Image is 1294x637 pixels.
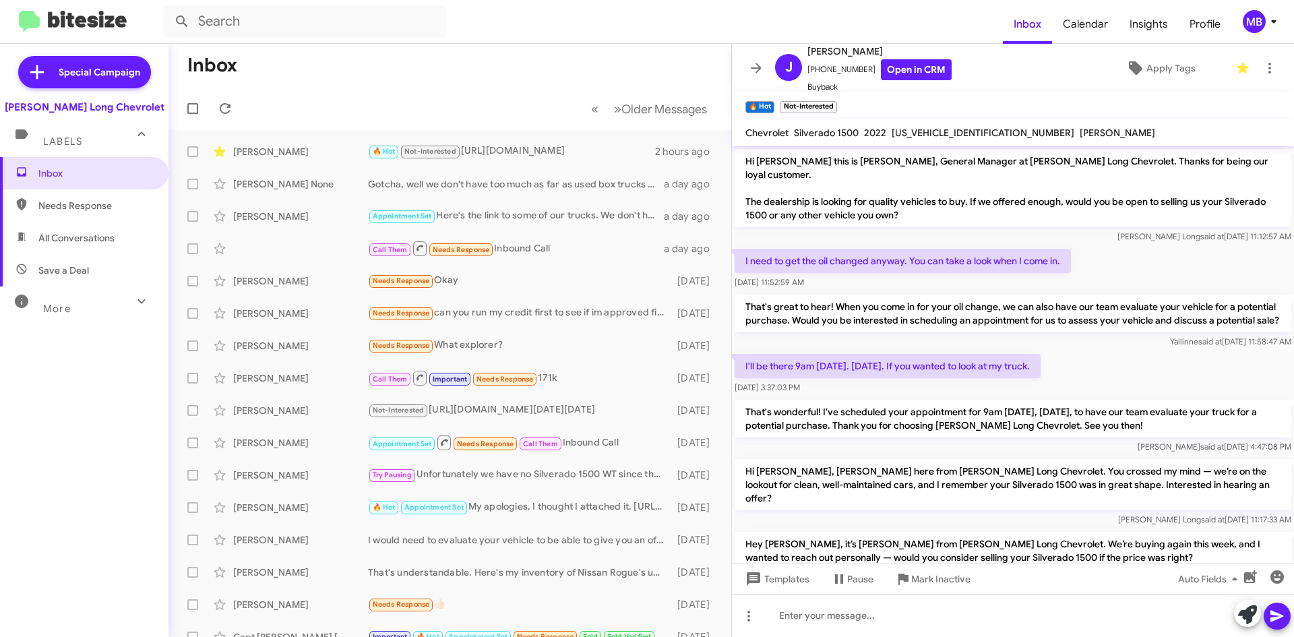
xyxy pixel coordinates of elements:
span: Needs Response [373,309,430,317]
div: That's understandable. Here's my inventory of Nissan Rogue's under 80K miles. If there's one that... [368,566,671,579]
span: said at [1198,336,1222,346]
span: [PERSON_NAME] [DATE] 4:47:08 PM [1138,442,1291,452]
div: [PERSON_NAME] [233,533,368,547]
div: a day ago [664,177,720,191]
div: Unfortunately we have no Silverado 1500 WT since they are all fleet vehicles sold to the state. W... [368,467,671,483]
div: [PERSON_NAME] [233,210,368,223]
small: 🔥 Hot [745,101,774,113]
small: Not-Interested [780,101,836,113]
span: Needs Response [476,375,534,384]
span: Not-Interested [404,147,456,156]
a: Special Campaign [18,56,151,88]
span: Call Them [373,375,408,384]
div: I would need to evaluate your vehicle to be able to give you an offer. [368,533,671,547]
span: [PERSON_NAME] [807,43,952,59]
p: Hi [PERSON_NAME], [PERSON_NAME] here from [PERSON_NAME] Long Chevrolet. You crossed my mind — we’... [735,459,1291,510]
span: Special Campaign [59,65,140,79]
div: [DATE] [671,468,720,482]
div: [DATE] [671,598,720,611]
span: Auto Fields [1178,567,1243,591]
div: can you run my credit first to see if im approved first. [368,305,671,321]
span: » [614,100,621,117]
span: Appointment Set [404,503,464,512]
span: said at [1201,514,1225,524]
div: [PERSON_NAME] [233,274,368,288]
p: That's wonderful! I've scheduled your appointment for 9am [DATE], [DATE], to have our team evalua... [735,400,1291,437]
div: [DATE] [671,404,720,417]
div: [PERSON_NAME] [233,404,368,417]
div: [DATE] [671,274,720,288]
span: J [785,57,793,78]
div: [DATE] [671,371,720,385]
span: Older Messages [621,102,707,117]
div: [PERSON_NAME] [233,501,368,514]
span: Inbox [38,166,153,180]
div: [PERSON_NAME] [233,566,368,579]
div: [DATE] [671,566,720,579]
div: [DATE] [671,533,720,547]
span: [PHONE_NUMBER] [807,59,952,80]
div: Here's the link to some of our trucks. We don't have any new corvettes currently because our Z06 ... [368,208,664,224]
div: [PERSON_NAME] [233,339,368,353]
span: 2022 [864,127,886,139]
span: Calendar [1052,5,1119,44]
div: [DATE] [671,307,720,320]
span: [US_VEHICLE_IDENTIFICATION_NUMBER] [892,127,1074,139]
button: Next [606,95,715,123]
span: Call Them [523,439,558,448]
nav: Page navigation example [584,95,715,123]
div: 171k [368,369,671,386]
span: Pause [847,567,873,591]
div: 👍🏻 [368,597,671,612]
div: [DATE] [671,501,720,514]
span: Silverado 1500 [794,127,859,139]
span: More [43,303,71,315]
span: Chevrolet [745,127,789,139]
span: Needs Response [38,199,153,212]
div: [PERSON_NAME] None [233,177,368,191]
span: Needs Response [373,341,430,350]
span: Try Pausing [373,471,412,479]
div: [PERSON_NAME] [233,307,368,320]
span: Apply Tags [1146,56,1196,80]
p: Hey [PERSON_NAME], it’s [PERSON_NAME] from [PERSON_NAME] Long Chevrolet. We’re buying again this ... [735,532,1291,570]
span: Needs Response [373,276,430,285]
div: What explorer? [368,338,671,353]
span: Buyback [807,80,952,94]
p: I'll be there 9am [DATE]. [DATE]. If you wanted to look at my truck. [735,354,1041,378]
span: 🔥 Hot [373,503,396,512]
button: Templates [732,567,820,591]
button: Apply Tags [1091,56,1229,80]
span: Needs Response [457,439,514,448]
div: [PERSON_NAME] [233,436,368,450]
button: Auto Fields [1167,567,1254,591]
a: Profile [1179,5,1231,44]
span: [DATE] 11:52:59 AM [735,277,804,287]
span: said at [1200,442,1224,452]
span: Needs Response [433,245,490,254]
div: Inbound Call [368,240,664,257]
div: [DATE] [671,436,720,450]
span: Templates [743,567,809,591]
div: [PERSON_NAME] [233,145,368,158]
span: Save a Deal [38,264,89,277]
button: Previous [583,95,607,123]
span: Call Them [373,245,408,254]
div: [DATE] [671,339,720,353]
p: Hi [PERSON_NAME] this is [PERSON_NAME], General Manager at [PERSON_NAME] Long Chevrolet. Thanks f... [735,149,1291,227]
button: Pause [820,567,884,591]
span: Not-Interested [373,406,425,415]
p: That's great to hear! When you come in for your oil change, we can also have our team evaluate yo... [735,295,1291,332]
span: Important [433,375,468,384]
span: Inbox [1003,5,1052,44]
span: [PERSON_NAME] Long [DATE] 11:12:57 AM [1117,231,1291,241]
span: [PERSON_NAME] Long [DATE] 11:17:33 AM [1118,514,1291,524]
div: [PERSON_NAME] [233,371,368,385]
div: [URL][DOMAIN_NAME][DATE][DATE] [368,402,671,418]
span: 🔥 Hot [373,147,396,156]
span: All Conversations [38,231,115,245]
a: Insights [1119,5,1179,44]
span: Appointment Set [373,439,432,448]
